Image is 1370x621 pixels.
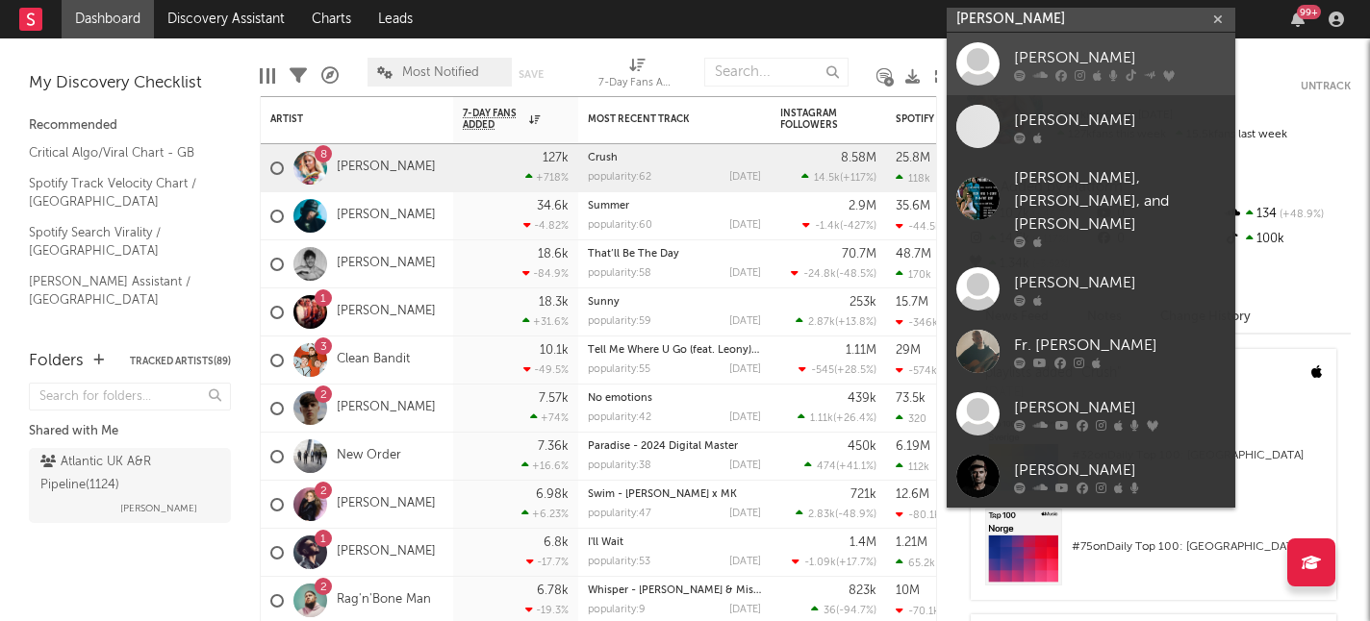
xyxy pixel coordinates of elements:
[947,8,1235,32] input: Search for artists
[848,440,876,453] div: 450k
[588,297,620,308] a: Sunny
[843,221,874,232] span: -427 %
[540,344,569,357] div: 10.1k
[811,604,876,616] div: ( )
[808,317,835,328] span: 2.87k
[1014,459,1226,482] div: [PERSON_NAME]
[588,509,651,519] div: popularity: 47
[588,153,618,163] a: Crush
[808,509,835,520] span: 2.83k
[588,557,650,567] div: popularity: 53
[803,269,836,280] span: -24.8k
[896,152,930,164] div: 25.8M
[588,537,761,548] div: I'll Wait
[839,461,874,472] span: +41.1 %
[530,411,569,424] div: +74 %
[522,315,569,328] div: +31.6 %
[588,460,651,471] div: popularity: 38
[947,258,1235,320] a: [PERSON_NAME]
[522,267,569,280] div: -84.9 %
[849,200,876,212] div: 2.9M
[260,48,275,104] div: Edit Columns
[29,383,231,410] input: Search for folders...
[838,317,874,328] span: +13.8 %
[843,173,874,184] span: +117 %
[947,383,1235,445] a: [PERSON_NAME]
[337,352,410,368] a: Clean Bandit
[896,364,937,377] div: -574k
[850,536,876,549] div: 1.4M
[29,448,231,523] a: Atlantic UK A&R Pipeline(1124)[PERSON_NAME]
[598,72,675,95] div: 7-Day Fans Added (7-Day Fans Added)
[804,460,876,472] div: ( )
[896,440,930,453] div: 6.19M
[791,267,876,280] div: ( )
[817,461,836,472] span: 474
[29,72,231,95] div: My Discovery Checklist
[729,316,761,327] div: [DATE]
[588,297,761,308] div: Sunny
[729,460,761,471] div: [DATE]
[1072,535,1322,559] div: # 75 on Daily Top 100: [GEOGRAPHIC_DATA]
[1223,202,1351,227] div: 134
[29,142,212,163] a: Critical Algo/Viral Chart - GB
[588,316,651,327] div: popularity: 59
[588,393,761,404] div: No emotions
[729,412,761,423] div: [DATE]
[337,592,431,609] a: Rag'n'Bone Man
[896,200,930,212] div: 35.6M
[523,219,569,232] div: -4.82 %
[729,557,761,567] div: [DATE]
[588,345,833,356] a: Tell Me Where U Go (feat. Leony) - Tiësto VIP Mix
[846,344,876,357] div: 1.11M
[1014,271,1226,294] div: [PERSON_NAME]
[536,488,569,501] div: 6.98k
[1297,5,1321,19] div: 99 +
[801,171,876,184] div: ( )
[836,413,874,424] span: +26.4 %
[811,365,834,376] span: -545
[896,488,929,501] div: 12.6M
[588,441,761,452] div: Paradise - 2024 Digital Master
[841,152,876,164] div: 8.58M
[337,544,436,560] a: [PERSON_NAME]
[799,363,876,376] div: ( )
[824,606,836,616] span: 36
[947,33,1235,95] a: [PERSON_NAME]
[802,219,876,232] div: ( )
[896,392,926,405] div: 73.5k
[29,350,84,373] div: Folders
[1014,396,1226,419] div: [PERSON_NAME]
[337,448,401,464] a: New Order
[896,220,941,233] div: -44.5k
[796,315,876,328] div: ( )
[588,345,761,356] div: Tell Me Where U Go (feat. Leony) - Tiësto VIP Mix
[588,537,623,548] a: I'll Wait
[1014,109,1226,132] div: [PERSON_NAME]
[1291,12,1305,27] button: 99+
[1277,210,1324,220] span: +48.9 %
[896,113,1040,125] div: Spotify Monthly Listeners
[1014,46,1226,69] div: [PERSON_NAME]
[130,357,231,366] button: Tracked Artists(89)
[729,172,761,183] div: [DATE]
[837,365,874,376] span: +28.5 %
[40,451,215,497] div: Atlantic UK A&R Pipeline ( 1124 )
[1014,167,1226,236] div: [PERSON_NAME], [PERSON_NAME], and [PERSON_NAME]
[588,201,629,211] a: Summer
[321,48,339,104] div: A&R Pipeline
[798,411,876,424] div: ( )
[588,249,761,260] div: That’ll Be The Day
[588,220,652,231] div: popularity: 60
[588,605,646,615] div: popularity: 9
[729,605,761,615] div: [DATE]
[29,271,212,310] a: [PERSON_NAME] Assistant / [GEOGRAPHIC_DATA]
[838,509,874,520] span: -48.9 %
[523,363,569,376] div: -49.5 %
[896,509,940,521] div: -80.1k
[896,536,927,549] div: 1.21M
[842,248,876,261] div: 70.7M
[839,269,874,280] span: -48.5 %
[947,95,1235,158] a: [PERSON_NAME]
[588,393,652,404] a: No emotions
